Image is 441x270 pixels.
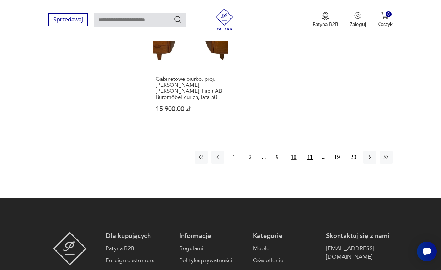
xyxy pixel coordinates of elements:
button: Patyna B2B [313,12,338,28]
button: 0Koszyk [377,12,393,28]
iframe: Smartsupp widget button [417,242,437,261]
img: Ikona koszyka [381,12,388,19]
button: 10 [287,151,300,164]
button: 2 [244,151,257,164]
button: Szukaj [174,15,182,24]
div: 0 [386,11,392,17]
img: Ikonka użytkownika [354,12,361,19]
img: Ikona medalu [322,12,329,20]
button: 19 [331,151,344,164]
button: 1 [228,151,240,164]
button: Sprzedawaj [48,13,88,26]
img: Patyna - sklep z meblami i dekoracjami vintage [214,9,235,30]
p: Kategorie [253,232,319,240]
a: Ikona medaluPatyna B2B [313,12,338,28]
p: Informacje [179,232,246,240]
p: 15 900,00 zł [156,106,224,112]
a: [EMAIL_ADDRESS][DOMAIN_NAME] [326,244,393,261]
img: Patyna - sklep z meblami i dekoracjami vintage [53,232,87,265]
a: Regulamin [179,244,246,253]
a: Foreign customers [106,256,172,265]
button: 9 [271,151,284,164]
p: Zaloguj [350,21,366,28]
button: 20 [347,151,360,164]
p: Koszyk [377,21,393,28]
a: Oświetlenie [253,256,319,265]
p: Skontaktuj się z nami [326,232,393,240]
a: Sprzedawaj [48,18,88,23]
p: Patyna B2B [313,21,338,28]
a: Polityka prywatności [179,256,246,265]
p: Dla kupujących [106,232,172,240]
button: 11 [304,151,317,164]
a: Meble [253,244,319,253]
h3: Gabinetowe biurko, proj. [PERSON_NAME], [PERSON_NAME], Facit AB Buromöbel Zurich, lata 50. [156,76,224,100]
button: Zaloguj [350,12,366,28]
a: Patyna B2B [106,244,172,253]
